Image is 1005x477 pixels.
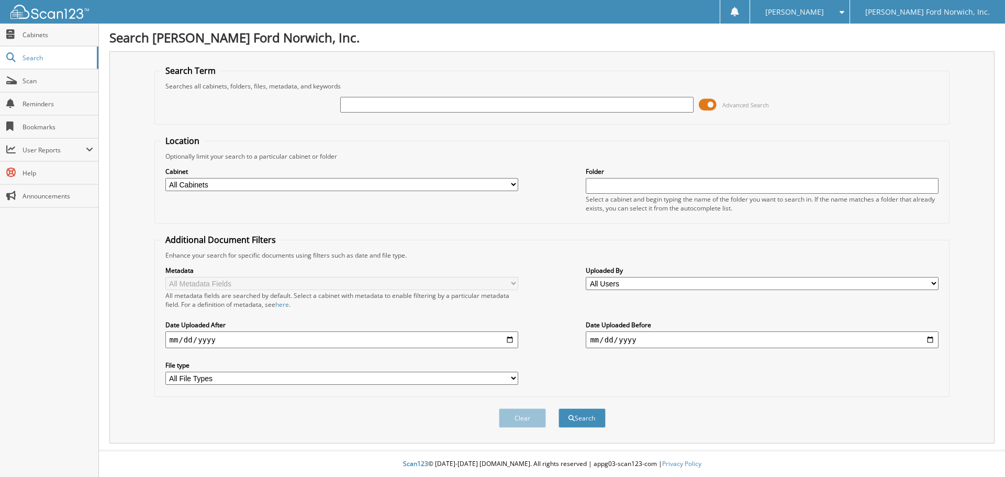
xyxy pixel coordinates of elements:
h1: Search [PERSON_NAME] Ford Norwich, Inc. [109,29,995,46]
div: All metadata fields are searched by default. Select a cabinet with metadata to enable filtering b... [165,291,518,309]
legend: Search Term [160,65,221,76]
img: scan123-logo-white.svg [10,5,89,19]
legend: Location [160,135,205,147]
a: Privacy Policy [662,459,701,468]
input: end [586,331,939,348]
span: Announcements [23,192,93,201]
label: Date Uploaded Before [586,320,939,329]
span: Help [23,169,93,178]
button: Clear [499,408,546,428]
span: [PERSON_NAME] Ford Norwich, Inc. [865,9,990,15]
span: [PERSON_NAME] [765,9,824,15]
legend: Additional Document Filters [160,234,281,246]
div: Select a cabinet and begin typing the name of the folder you want to search in. If the name match... [586,195,939,213]
span: Cabinets [23,30,93,39]
span: Reminders [23,99,93,108]
label: Metadata [165,266,518,275]
span: User Reports [23,146,86,154]
button: Search [559,408,606,428]
label: Uploaded By [586,266,939,275]
span: Bookmarks [23,123,93,131]
label: Date Uploaded After [165,320,518,329]
label: File type [165,361,518,370]
span: Search [23,53,92,62]
iframe: Chat Widget [953,427,1005,477]
div: Optionally limit your search to a particular cabinet or folder [160,152,944,161]
input: start [165,331,518,348]
div: Searches all cabinets, folders, files, metadata, and keywords [160,82,944,91]
label: Cabinet [165,167,518,176]
span: Advanced Search [722,101,769,109]
span: Scan [23,76,93,85]
div: Enhance your search for specific documents using filters such as date and file type. [160,251,944,260]
span: Scan123 [403,459,428,468]
label: Folder [586,167,939,176]
div: © [DATE]-[DATE] [DOMAIN_NAME]. All rights reserved | appg03-scan123-com | [99,451,1005,477]
a: here [275,300,289,309]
